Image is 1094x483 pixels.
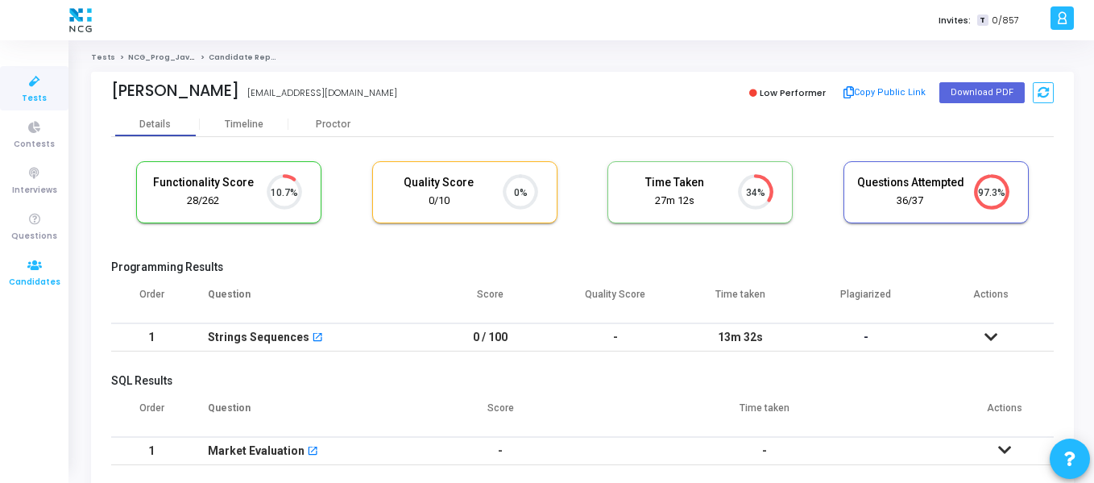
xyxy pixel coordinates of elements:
span: 0/857 [992,14,1019,27]
span: T [977,15,988,27]
span: Low Performer [760,86,826,99]
mat-icon: open_in_new [307,447,318,458]
img: logo [65,4,96,36]
td: - [428,437,574,465]
th: Order [111,392,192,437]
h5: Questions Attempted [856,176,964,189]
span: Candidates [9,276,60,289]
span: Tests [22,92,47,106]
th: Question [192,278,428,323]
th: Order [111,278,192,323]
th: Actions [929,278,1055,323]
a: Tests [91,52,115,62]
th: Plagiarized [803,278,929,323]
th: Actions [955,392,1054,437]
td: 1 [111,437,192,465]
td: 13m 32s [678,323,804,352]
nav: breadcrumb [91,52,1074,63]
td: 0 / 100 [428,323,553,352]
div: 27m 12s [620,194,728,209]
td: - [553,323,678,352]
td: - [574,437,955,465]
div: 28/262 [149,194,257,209]
h5: Time Taken [620,176,728,189]
div: 36/37 [856,194,964,209]
label: Invites: [939,14,971,27]
span: - [864,331,868,344]
th: Score [428,278,553,323]
h5: SQL Results [111,374,1054,388]
button: Copy Public Link [839,81,931,105]
div: Timeline [225,119,263,131]
h5: Programming Results [111,260,1054,274]
span: Interviews [12,184,57,198]
div: [EMAIL_ADDRESS][DOMAIN_NAME] [247,86,397,100]
button: Download PDF [939,82,1025,103]
div: 0/10 [385,194,493,209]
div: [PERSON_NAME] [111,81,239,100]
span: Candidate Report [209,52,283,62]
span: Questions [11,230,57,244]
span: Contests [14,138,55,152]
div: Strings Sequences [208,324,309,351]
div: Market Evaluation [208,438,305,464]
div: Proctor [288,119,377,131]
th: Quality Score [553,278,678,323]
mat-icon: open_in_new [312,333,323,344]
td: 1 [111,323,192,352]
th: Time taken [574,392,955,437]
th: Score [428,392,574,437]
h5: Quality Score [385,176,493,189]
h5: Functionality Score [149,176,257,189]
div: Details [139,119,171,131]
a: NCG_Prog_JavaFS_2025_Test [128,52,255,62]
th: Question [192,392,428,437]
th: Time taken [678,278,804,323]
